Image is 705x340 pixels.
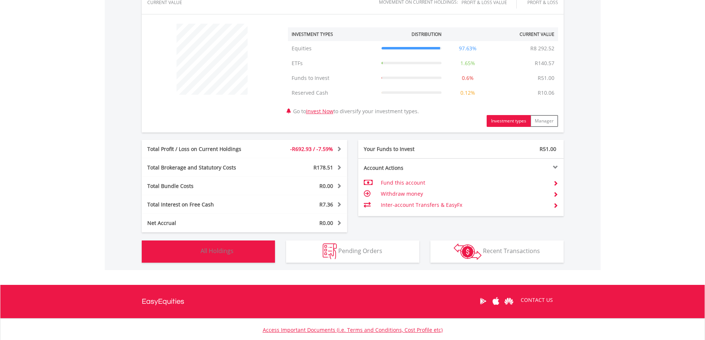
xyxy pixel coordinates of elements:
[483,247,540,255] span: Recent Transactions
[358,164,461,172] div: Account Actions
[323,243,337,259] img: pending_instructions-wht.png
[288,41,378,56] td: Equities
[454,243,481,260] img: transactions-zar-wht.png
[412,31,442,37] div: Distribution
[477,290,490,313] a: Google Play
[142,145,262,153] div: Total Profit / Loss on Current Holdings
[338,247,382,255] span: Pending Orders
[263,326,443,333] a: Access Important Documents (i.e. Terms and Conditions, Cost Profile etc)
[503,290,516,313] a: Huawei
[527,41,558,56] td: R8 292.52
[381,199,547,211] td: Inter-account Transfers & EasyFx
[358,145,461,153] div: Your Funds to Invest
[183,243,199,259] img: holdings-wht.png
[530,115,558,127] button: Manager
[286,240,419,263] button: Pending Orders
[290,145,333,152] span: -R692.93 / -7.59%
[288,85,378,100] td: Reserved Cash
[142,182,262,190] div: Total Bundle Costs
[445,71,490,85] td: 0.6%
[282,20,564,127] div: Go to to diversify your investment types.
[142,164,262,171] div: Total Brokerage and Statutory Costs
[490,290,503,313] a: Apple
[381,188,547,199] td: Withdraw money
[445,41,490,56] td: 97.63%
[516,290,558,310] a: CONTACT US
[540,145,556,152] span: R51.00
[142,240,275,263] button: All Holdings
[142,285,184,318] a: EasyEquities
[445,56,490,71] td: 1.65%
[445,85,490,100] td: 0.12%
[319,201,333,208] span: R7.36
[531,56,558,71] td: R140.57
[534,71,558,85] td: R51.00
[142,201,262,208] div: Total Interest on Free Cash
[487,115,531,127] button: Investment types
[319,182,333,189] span: R0.00
[490,27,558,41] th: Current Value
[142,219,262,227] div: Net Accrual
[288,27,378,41] th: Investment Types
[430,240,564,263] button: Recent Transactions
[313,164,333,171] span: R178.51
[288,71,378,85] td: Funds to Invest
[288,56,378,71] td: ETFs
[534,85,558,100] td: R10.06
[306,108,333,115] a: Invest Now
[319,219,333,226] span: R0.00
[381,177,547,188] td: Fund this account
[201,247,234,255] span: All Holdings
